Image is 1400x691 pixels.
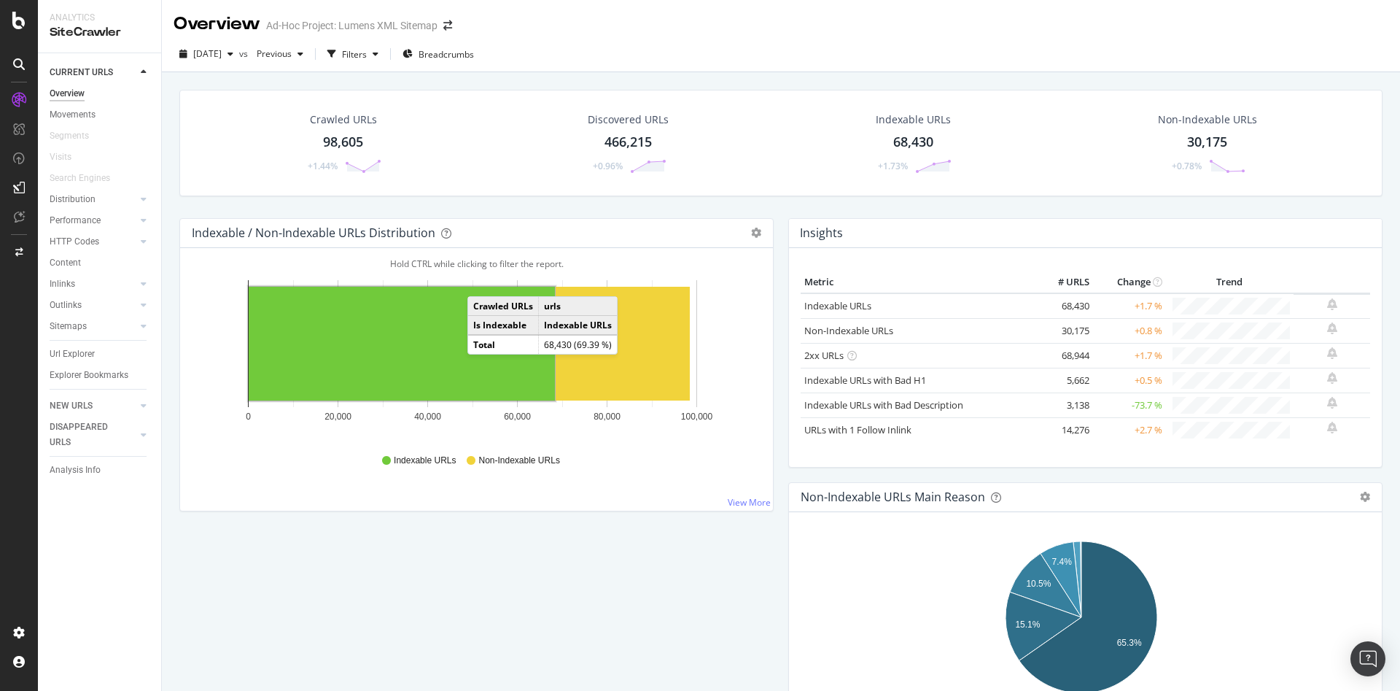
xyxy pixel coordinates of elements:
[50,150,86,165] a: Visits
[50,347,95,362] div: Url Explorer
[478,455,559,467] span: Non-Indexable URLs
[801,271,1035,293] th: Metric
[323,133,363,152] div: 98,605
[1093,343,1166,368] td: +1.7 %
[50,463,151,478] a: Analysis Info
[468,297,539,316] td: Crawled URLs
[804,423,911,436] a: URLs with 1 Follow Inlink
[50,368,128,383] div: Explorer Bookmarks
[50,128,104,144] a: Segments
[50,398,136,414] a: NEW URLS
[174,42,239,66] button: [DATE]
[1035,318,1093,343] td: 30,175
[1327,298,1337,310] div: bell-plus
[1327,397,1337,409] div: bell-plus
[1327,323,1337,334] div: bell-plus
[1327,422,1337,433] div: bell-plus
[594,412,621,422] text: 80,000
[1166,271,1294,293] th: Trend
[1093,417,1166,442] td: +2.7 %
[1035,393,1093,417] td: 3,138
[50,298,136,313] a: Outlinks
[266,18,437,33] div: Ad-Hoc Project: Lumens XML Sitemap
[50,398,93,414] div: NEW URLS
[1035,343,1093,368] td: 68,944
[593,160,623,172] div: +0.96%
[50,368,151,383] a: Explorer Bookmarks
[322,42,384,66] button: Filters
[468,335,539,354] td: Total
[893,133,933,152] div: 68,430
[1035,417,1093,442] td: 14,276
[50,277,75,292] div: Inlinks
[414,412,441,422] text: 40,000
[342,48,367,61] div: Filters
[239,47,251,60] span: vs
[1117,637,1142,647] text: 65.3%
[50,347,151,362] a: Url Explorer
[50,192,96,207] div: Distribution
[50,420,136,450] a: DISAPPEARED URLS
[504,412,531,422] text: 60,000
[324,412,351,422] text: 20,000
[878,160,908,172] div: +1.73%
[50,128,89,144] div: Segments
[308,160,338,172] div: +1.44%
[50,107,151,123] a: Movements
[804,374,926,387] a: Indexable URLs with Bad H1
[50,213,136,228] a: Performance
[539,297,618,316] td: urls
[50,65,136,80] a: CURRENT URLS
[804,299,871,312] a: Indexable URLs
[1093,393,1166,417] td: -73.7 %
[728,496,771,509] a: View More
[419,48,474,61] span: Breadcrumbs
[192,225,435,240] div: Indexable / Non-Indexable URLs Distribution
[1093,368,1166,393] td: +0.5 %
[50,24,149,41] div: SiteCrawler
[1051,557,1072,567] text: 7.4%
[1172,160,1202,172] div: +0.78%
[1327,372,1337,384] div: bell-plus
[1327,347,1337,359] div: bell-plus
[50,319,87,334] div: Sitemaps
[751,228,761,238] div: gear
[1093,318,1166,343] td: +0.8 %
[193,47,222,60] span: 2025 Jul. 18th
[50,255,151,271] a: Content
[876,112,951,127] div: Indexable URLs
[1035,368,1093,393] td: 5,662
[681,412,713,422] text: 100,000
[1093,293,1166,319] td: +1.7 %
[1035,271,1093,293] th: # URLS
[1350,641,1385,676] div: Open Intercom Messenger
[50,150,71,165] div: Visits
[588,112,669,127] div: Discovered URLs
[50,192,136,207] a: Distribution
[50,234,99,250] div: HTTP Codes
[50,298,82,313] div: Outlinks
[397,42,480,66] button: Breadcrumbs
[1158,112,1257,127] div: Non-Indexable URLs
[50,171,125,186] a: Search Engines
[1015,619,1040,630] text: 15.1%
[539,335,618,354] td: 68,430 (69.39 %)
[800,223,843,243] h4: Insights
[1035,293,1093,319] td: 68,430
[310,112,377,127] div: Crawled URLs
[50,234,136,250] a: HTTP Codes
[1026,579,1051,589] text: 10.5%
[251,42,309,66] button: Previous
[50,171,110,186] div: Search Engines
[50,65,113,80] div: CURRENT URLS
[251,47,292,60] span: Previous
[192,271,753,441] svg: A chart.
[50,277,136,292] a: Inlinks
[50,255,81,271] div: Content
[804,349,844,362] a: 2xx URLs
[1187,133,1227,152] div: 30,175
[443,20,452,31] div: arrow-right-arrow-left
[50,213,101,228] div: Performance
[50,319,136,334] a: Sitemaps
